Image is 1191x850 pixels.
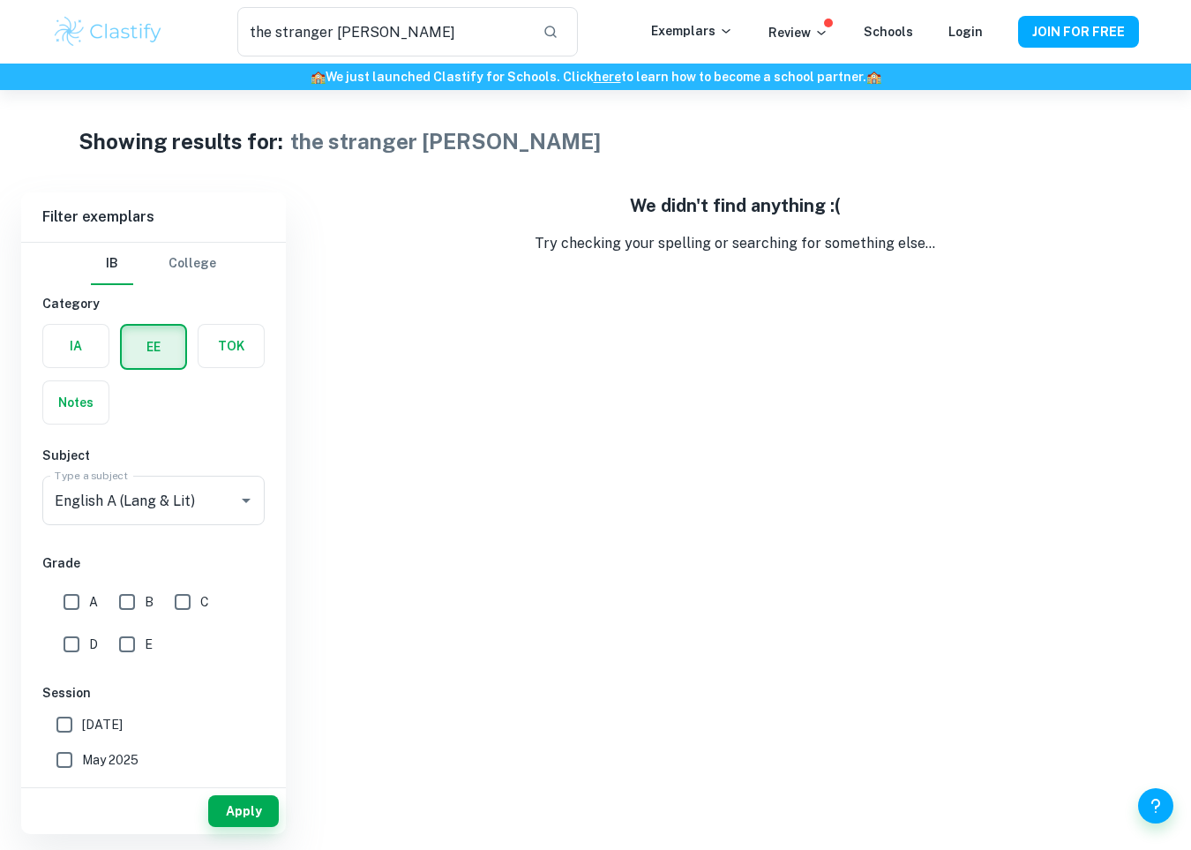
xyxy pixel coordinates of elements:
a: here [594,70,621,84]
span: [DATE] [82,715,123,734]
span: 🏫 [866,70,881,84]
h6: Filter exemplars [21,192,286,242]
span: 🏫 [311,70,326,84]
h6: Session [42,683,265,703]
a: Login [948,25,983,39]
button: EE [122,326,185,368]
span: May 2025 [82,750,139,770]
span: C [200,592,209,612]
button: IA [43,325,109,367]
button: Notes [43,381,109,424]
label: Type a subject [55,468,128,483]
h6: We just launched Clastify for Schools. Click to learn how to become a school partner. [4,67,1187,87]
span: E [145,635,153,654]
h5: We didn't find anything :( [300,192,1170,219]
img: Clastify logo [52,14,164,49]
h6: Subject [42,446,265,465]
button: IB [91,243,133,285]
button: TOK [198,325,264,367]
input: Search for any exemplars... [237,7,528,56]
h1: the stranger [PERSON_NAME] [290,125,601,157]
button: College [169,243,216,285]
h6: Grade [42,553,265,573]
a: Schools [864,25,913,39]
h6: Category [42,294,265,313]
span: B [145,592,154,612]
h1: Showing results for: [79,125,283,157]
button: Open [234,488,258,513]
button: Apply [208,795,279,827]
button: Help and Feedback [1138,788,1173,824]
span: D [89,635,98,654]
button: JOIN FOR FREE [1018,16,1139,48]
p: Exemplars [651,21,733,41]
div: Filter type choice [91,243,216,285]
p: Try checking your spelling or searching for something else... [300,233,1170,254]
p: Review [768,23,828,42]
span: A [89,592,98,612]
